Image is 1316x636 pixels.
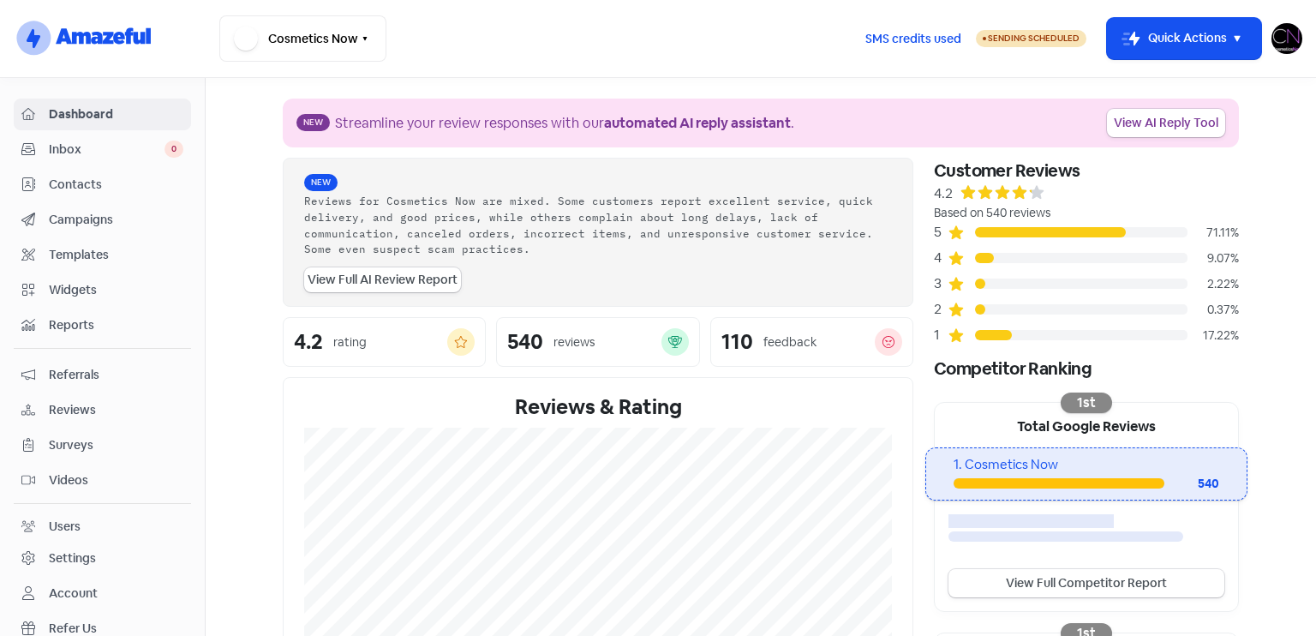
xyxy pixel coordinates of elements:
div: 0.37% [1187,301,1239,319]
iframe: chat widget [1244,567,1299,619]
div: Customer Reviews [934,158,1239,183]
div: 71.11% [1187,224,1239,242]
b: automated AI reply assistant [604,114,791,132]
span: Contacts [49,176,183,194]
span: Surveys [49,436,183,454]
span: Sending Scheduled [988,33,1080,44]
div: Streamline your review responses with our . [335,113,794,134]
button: Cosmetics Now [219,15,386,62]
a: Videos [14,465,191,496]
span: Referrals [49,366,183,384]
button: Quick Actions [1107,18,1261,59]
div: Reviews for Cosmetics Now are mixed. Some customers report excellent service, quick delivery, and... [304,193,892,257]
span: Dashboard [49,105,183,123]
a: SMS credits used [851,28,976,46]
a: Settings [14,543,191,574]
a: Dashboard [14,99,191,130]
div: 5 [934,222,948,243]
a: Reports [14,309,191,341]
a: View AI Reply Tool [1107,109,1225,137]
div: rating [333,333,367,351]
a: Contacts [14,169,191,201]
div: Reviews & Rating [304,392,892,423]
span: New [296,114,330,131]
a: View Full Competitor Report [948,569,1224,597]
div: 9.07% [1187,249,1239,267]
a: Account [14,578,191,609]
div: 4 [934,248,948,268]
span: New [304,174,338,191]
a: Widgets [14,274,191,306]
a: Inbox 0 [14,134,191,165]
span: SMS credits used [865,30,961,48]
a: Users [14,511,191,543]
div: 4.2 [934,183,953,204]
div: Settings [49,549,96,567]
img: User [1271,23,1302,54]
a: 110feedback [710,317,913,367]
span: Reviews [49,401,183,419]
span: Widgets [49,281,183,299]
div: Users [49,518,81,536]
a: Surveys [14,429,191,461]
div: 110 [721,332,753,352]
span: Videos [49,471,183,489]
div: 17.22% [1187,327,1239,345]
div: Account [49,585,98,603]
div: 1. Cosmetics Now [954,455,1218,475]
div: Based on 540 reviews [934,204,1239,222]
a: Referrals [14,359,191,391]
div: reviews [553,333,595,351]
div: 540 [507,332,543,352]
a: Reviews [14,394,191,426]
div: Total Google Reviews [935,403,1238,447]
div: 1 [934,325,948,345]
a: 4.2rating [283,317,486,367]
div: feedback [763,333,817,351]
div: 4.2 [294,332,323,352]
div: 2.22% [1187,275,1239,293]
a: Campaigns [14,204,191,236]
span: Inbox [49,141,164,159]
div: 540 [1164,475,1219,493]
a: Templates [14,239,191,271]
span: Campaigns [49,211,183,229]
span: Reports [49,316,183,334]
span: Templates [49,246,183,264]
a: View Full AI Review Report [304,267,461,292]
span: 0 [164,141,183,158]
a: 540reviews [496,317,699,367]
div: 2 [934,299,948,320]
div: Competitor Ranking [934,356,1239,381]
div: 1st [1061,393,1112,413]
a: Sending Scheduled [976,28,1086,49]
div: 3 [934,273,948,294]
